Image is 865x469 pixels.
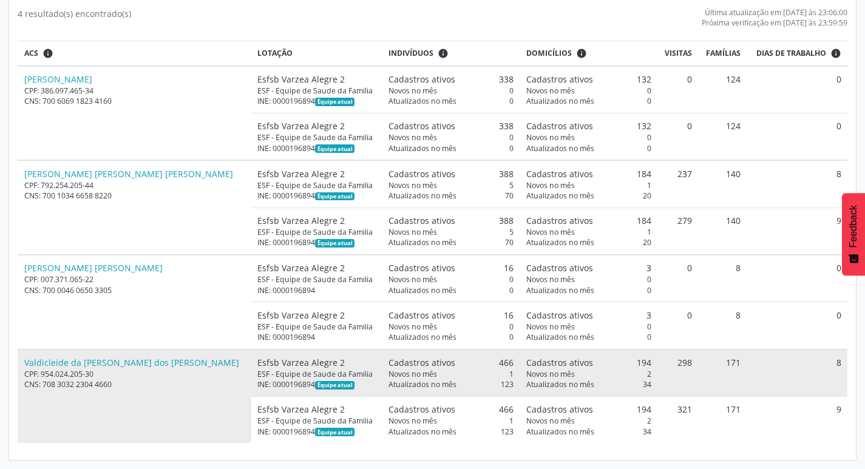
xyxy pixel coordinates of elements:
span: Atualizados no mês [388,285,456,295]
td: 0 [747,66,847,113]
div: 1 [388,369,514,379]
div: INE: 0000196894 [257,237,376,248]
td: 8 [699,302,747,349]
td: 298 [657,349,699,397]
span: Novos no mês [388,227,437,237]
span: Novos no mês [388,132,437,143]
td: 321 [657,396,699,443]
div: 34 [526,427,651,437]
span: Novos no mês [526,132,575,143]
span: Atualizados no mês [388,237,456,248]
div: 1 [526,180,651,191]
div: CNS: 700 1034 6658 8220 [24,191,245,201]
td: 124 [699,113,747,160]
div: 0 [388,322,514,332]
div: 2 [526,416,651,426]
div: 466 [388,403,514,416]
div: 16 [388,261,514,274]
span: Dias de trabalho [756,48,826,59]
span: Novos no mês [526,416,575,426]
span: Esta é a equipe atual deste Agente [315,428,354,436]
div: Próxima verificação em [DATE] às 23:59:59 [702,18,847,28]
span: Atualizados no mês [526,191,594,201]
div: CPF: 007.371.065-22 [24,274,245,285]
span: Cadastros ativos [388,261,455,274]
div: 5 [388,180,514,191]
span: Novos no mês [526,180,575,191]
span: Atualizados no mês [388,143,456,154]
td: 0 [747,255,847,302]
div: 338 [388,73,514,86]
div: INE: 0000196894 [257,143,376,154]
div: Esfsb Varzea Alegre 2 [257,214,376,227]
div: 388 [388,214,514,227]
span: Novos no mês [388,322,437,332]
span: Cadastros ativos [388,167,455,180]
div: INE: 0000196894 [257,379,376,390]
span: Esta é a equipe atual deste Agente [315,98,354,106]
i: <div class="text-left"> <div> <strong>Cadastros ativos:</strong> Cadastros que estão vinculados a... [576,48,587,59]
span: Domicílios [526,48,572,59]
div: Esfsb Varzea Alegre 2 [257,356,376,369]
div: 34 [526,379,651,390]
div: 194 [526,403,651,416]
span: Novos no mês [526,227,575,237]
div: ESF - Equipe de Saude da Familia [257,416,376,426]
span: Cadastros ativos [388,214,455,227]
td: 237 [657,160,699,208]
i: ACSs que estiveram vinculados a uma UBS neste período, mesmo sem produtividade. [42,48,53,59]
a: [PERSON_NAME] [24,73,92,85]
div: 123 [388,379,514,390]
div: 0 [526,274,651,285]
td: 0 [747,113,847,160]
td: 9 [747,396,847,443]
div: 0 [388,96,514,106]
div: CPF: 792.254.205-44 [24,180,245,191]
div: 4 resultado(s) encontrado(s) [18,7,131,28]
span: Novos no mês [526,274,575,285]
div: Esfsb Varzea Alegre 2 [257,120,376,132]
span: Novos no mês [388,86,437,96]
div: 1 [526,227,651,237]
div: CNS: 700 6069 1823 4160 [24,96,245,106]
div: 0 [526,285,651,295]
div: 0 [526,86,651,96]
div: 388 [388,167,514,180]
div: Última atualização em [DATE] às 23:06:00 [702,7,847,18]
span: Feedback [848,205,859,248]
div: 0 [388,143,514,154]
a: [PERSON_NAME] [PERSON_NAME] [PERSON_NAME] [24,168,233,180]
div: 0 [388,285,514,295]
td: 140 [699,208,747,255]
td: 8 [747,349,847,397]
div: 3 [526,309,651,322]
td: 279 [657,208,699,255]
div: 338 [388,120,514,132]
div: 1 [388,416,514,426]
span: Atualizados no mês [388,379,456,390]
div: Esfsb Varzea Alegre 2 [257,167,376,180]
span: Atualizados no mês [526,237,594,248]
span: Atualizados no mês [388,427,456,437]
div: 0 [388,274,514,285]
i: <div class="text-left"> <div> <strong>Cadastros ativos:</strong> Cadastros que estão vinculados a... [438,48,449,59]
div: 20 [526,237,651,248]
div: 0 [388,86,514,96]
a: Valdicleide da [PERSON_NAME] dos [PERSON_NAME] [24,357,239,368]
span: Atualizados no mês [526,285,594,295]
div: ESF - Equipe de Saude da Familia [257,180,376,191]
div: ESF - Equipe de Saude da Familia [257,274,376,285]
div: 20 [526,191,651,201]
td: 8 [747,160,847,208]
div: 0 [526,322,651,332]
span: Cadastros ativos [388,120,455,132]
span: Esta é a equipe atual deste Agente [315,239,354,248]
td: 140 [699,160,747,208]
div: 466 [388,356,514,369]
span: Indivíduos [388,48,433,59]
div: CPF: 954.024.205-30 [24,369,245,379]
span: Atualizados no mês [388,191,456,201]
div: 123 [388,427,514,437]
div: 0 [388,132,514,143]
div: 70 [388,237,514,248]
